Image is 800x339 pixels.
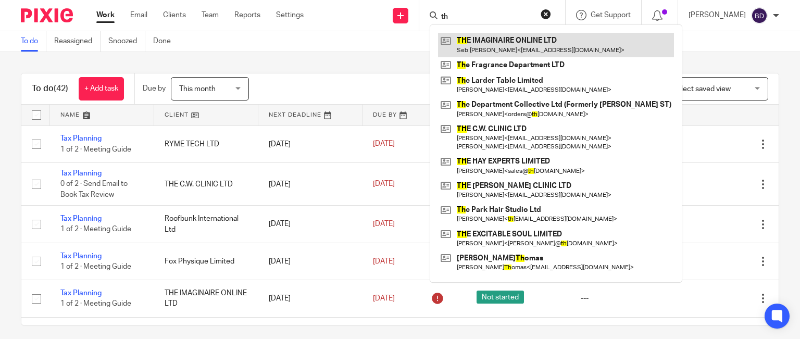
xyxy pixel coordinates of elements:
[60,290,102,297] a: Tax Planning
[154,280,258,317] td: THE IMAGINAIRE ONLINE LTD
[373,180,395,187] span: [DATE]
[21,31,46,52] a: To do
[154,243,258,280] td: Fox Physique Limited
[54,31,101,52] a: Reassigned
[672,85,731,93] span: Select saved view
[373,220,395,228] span: [DATE]
[258,243,362,280] td: [DATE]
[179,85,216,93] span: This month
[154,125,258,162] td: RYME TECH LTD
[79,77,124,101] a: + Add task
[276,10,304,20] a: Settings
[581,293,664,304] div: ---
[108,31,145,52] a: Snoozed
[153,31,179,52] a: Done
[689,10,746,20] p: [PERSON_NAME]
[143,83,166,94] p: Due by
[60,170,102,177] a: Tax Planning
[163,10,186,20] a: Clients
[541,9,551,19] button: Clear
[202,10,219,20] a: Team
[373,258,395,265] span: [DATE]
[258,206,362,243] td: [DATE]
[591,11,631,19] span: Get Support
[154,206,258,243] td: Roofbunk International Ltd
[60,226,131,233] span: 1 of 2 · Meeting Guide
[54,84,68,93] span: (42)
[60,253,102,260] a: Tax Planning
[477,291,524,304] span: Not started
[60,146,131,153] span: 1 of 2 · Meeting Guide
[373,295,395,302] span: [DATE]
[751,7,768,24] img: svg%3E
[154,162,258,205] td: THE C.W. CLINIC LTD
[96,10,115,20] a: Work
[60,215,102,222] a: Tax Planning
[21,8,73,22] img: Pixie
[60,300,131,308] span: 1 of 2 · Meeting Guide
[440,12,534,22] input: Search
[60,263,131,270] span: 1 of 2 · Meeting Guide
[258,162,362,205] td: [DATE]
[60,135,102,142] a: Tax Planning
[258,125,362,162] td: [DATE]
[60,181,128,199] span: 0 of 2 · Send Email to Book Tax Review
[258,280,362,317] td: [DATE]
[130,10,147,20] a: Email
[32,83,68,94] h1: To do
[373,141,395,148] span: [DATE]
[234,10,260,20] a: Reports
